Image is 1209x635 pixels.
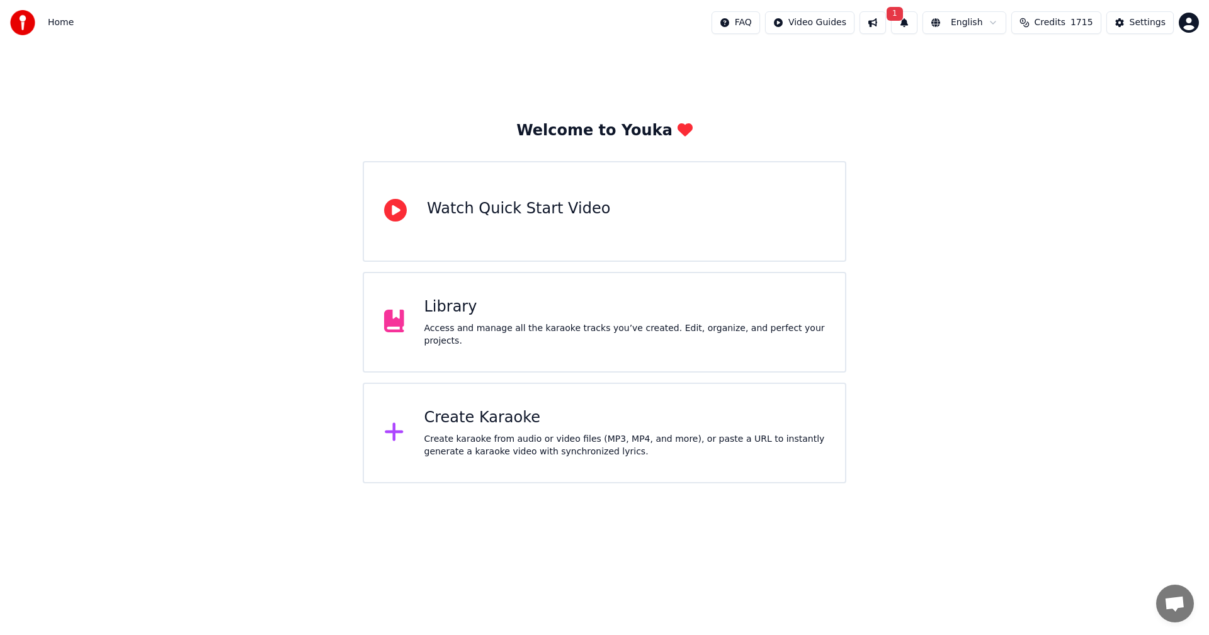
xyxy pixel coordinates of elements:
span: Home [48,16,74,29]
div: Create Karaoke [424,408,826,428]
button: FAQ [712,11,760,34]
div: Create karaoke from audio or video files (MP3, MP4, and more), or paste a URL to instantly genera... [424,433,826,458]
div: Library [424,297,826,317]
button: Credits1715 [1011,11,1101,34]
nav: breadcrumb [48,16,74,29]
button: Video Guides [765,11,854,34]
span: 1715 [1070,16,1093,29]
span: Credits [1035,16,1065,29]
div: Settings [1130,16,1166,29]
span: 1 [887,7,903,21]
div: Welcome to Youka [516,121,693,141]
div: Open chat [1156,585,1194,622]
div: Access and manage all the karaoke tracks you’ve created. Edit, organize, and perfect your projects. [424,322,826,347]
button: Settings [1106,11,1174,34]
img: youka [10,10,35,35]
div: Watch Quick Start Video [427,199,610,219]
button: 1 [891,11,917,34]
